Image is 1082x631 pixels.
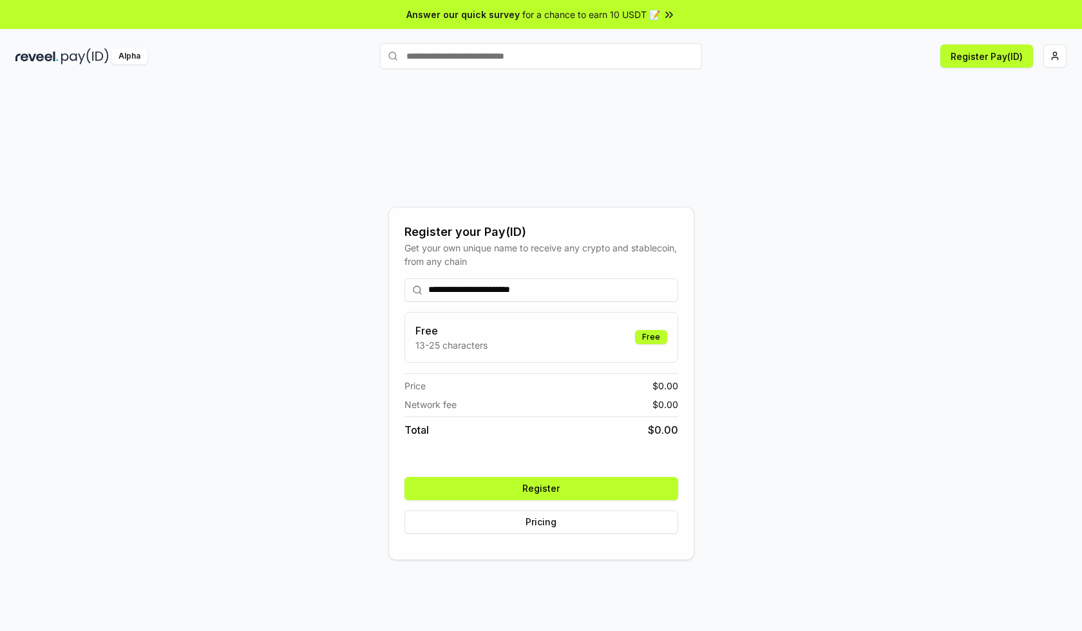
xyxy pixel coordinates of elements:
button: Pricing [404,510,678,534]
span: Network fee [404,398,457,411]
button: Register [404,477,678,500]
span: $ 0.00 [652,379,678,393]
div: Get your own unique name to receive any crypto and stablecoin, from any chain [404,241,678,268]
img: pay_id [61,48,109,64]
button: Register Pay(ID) [940,44,1033,68]
p: 13-25 characters [415,338,488,352]
span: $ 0.00 [652,398,678,411]
span: $ 0.00 [648,422,678,438]
div: Register your Pay(ID) [404,223,678,241]
div: Alpha [111,48,147,64]
span: Total [404,422,429,438]
span: Price [404,379,426,393]
img: reveel_dark [15,48,59,64]
span: for a chance to earn 10 USDT 📝 [522,8,660,21]
h3: Free [415,323,488,338]
div: Free [635,330,667,344]
span: Answer our quick survey [406,8,520,21]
